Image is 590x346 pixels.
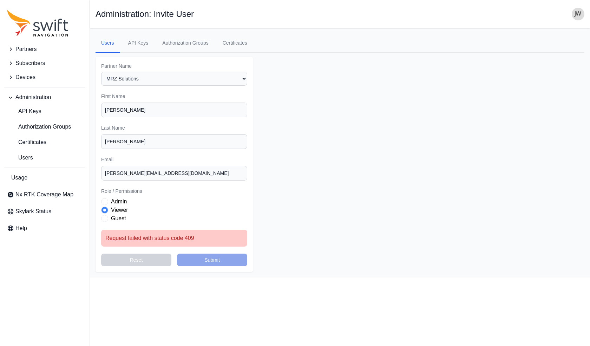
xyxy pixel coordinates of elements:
span: Skylark Status [15,207,51,216]
a: Authorization Groups [4,120,85,134]
a: Help [4,221,85,235]
button: Partners [4,42,85,56]
span: Partners [15,45,37,53]
img: user photo [572,8,584,20]
a: Skylark Status [4,204,85,218]
div: Role [101,197,247,223]
button: Devices [4,70,85,84]
span: Help [15,224,27,233]
button: Administration [4,90,85,104]
label: Role / Permissions [101,188,247,195]
span: Subscribers [15,59,45,67]
input: email@address.com [101,166,247,181]
span: Certificates [7,138,46,146]
a: Certificates [4,135,85,149]
button: Subscribers [4,56,85,70]
span: Usage [11,174,27,182]
a: API Keys [4,104,85,118]
a: Usage [4,171,85,185]
span: Nx RTK Coverage Map [15,190,73,199]
h1: Administration: Invite User [96,10,194,18]
label: Viewer [111,206,128,214]
a: API Keys [123,34,154,53]
label: Partner Name [101,63,247,70]
label: Email [101,156,247,163]
span: Administration [15,93,51,102]
button: Reset [101,254,171,266]
span: API Keys [7,107,41,116]
input: First Name [101,103,247,117]
label: Last Name [101,124,247,131]
input: Last Name [101,134,247,149]
span: Users [7,154,33,162]
span: Authorization Groups [7,123,71,131]
span: Devices [15,73,35,81]
label: Guest [111,214,126,223]
a: Users [4,151,85,165]
label: First Name [101,93,247,100]
a: Users [96,34,120,53]
a: Authorization Groups [157,34,214,53]
a: Certificates [217,34,253,53]
label: Admin [111,197,127,206]
div: Request failed with status code 409 [105,234,243,242]
a: Nx RTK Coverage Map [4,188,85,202]
select: Partner Name [101,72,247,86]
